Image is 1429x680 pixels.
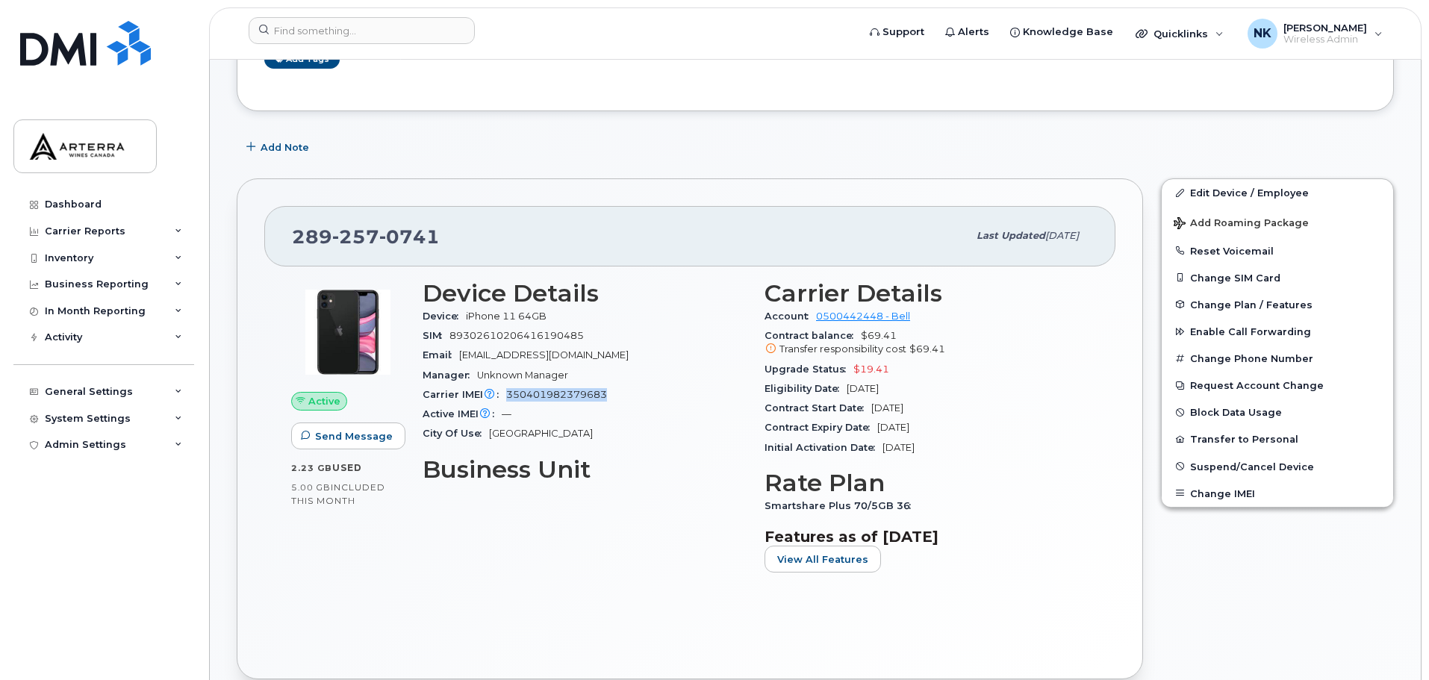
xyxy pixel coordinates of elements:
span: [GEOGRAPHIC_DATA] [489,428,593,439]
span: Contract Expiry Date [765,422,877,433]
span: $69.41 [765,330,1089,357]
div: Quicklinks [1125,19,1234,49]
span: Eligibility Date [765,383,847,394]
span: [DATE] [847,383,879,394]
button: Block Data Usage [1162,399,1393,425]
button: Send Message [291,422,405,449]
span: Support [882,25,924,40]
button: Transfer to Personal [1162,425,1393,452]
h3: Features as of [DATE] [765,528,1089,546]
span: [DATE] [882,442,915,453]
span: Add Roaming Package [1174,217,1309,231]
span: Account [765,311,816,322]
h3: Carrier Details [765,280,1089,307]
h3: Device Details [423,280,747,307]
span: View All Features [777,552,868,567]
span: Send Message [315,429,393,443]
span: Upgrade Status [765,364,853,375]
span: Device [423,311,466,322]
span: Quicklinks [1154,28,1208,40]
span: $19.41 [853,364,889,375]
h3: Rate Plan [765,470,1089,496]
span: Email [423,349,459,361]
span: 257 [332,225,379,248]
button: Add Roaming Package [1162,207,1393,237]
button: View All Features [765,546,881,573]
div: Neil Kirk [1237,19,1393,49]
button: Request Account Change [1162,372,1393,399]
a: Support [859,17,935,47]
span: used [332,462,362,473]
span: Active [308,394,340,408]
span: 2.23 GB [291,463,332,473]
span: Knowledge Base [1023,25,1113,40]
span: 89302610206416190485 [449,330,584,341]
span: Wireless Admin [1283,34,1367,46]
span: included this month [291,481,385,506]
span: $69.41 [909,343,945,355]
span: [PERSON_NAME] [1283,22,1367,34]
h3: Business Unit [423,456,747,483]
span: Unknown Manager [477,369,568,381]
span: [DATE] [1045,230,1079,241]
button: Enable Call Forwarding [1162,318,1393,345]
span: Change Plan / Features [1190,299,1313,310]
span: SIM [423,330,449,341]
span: City Of Use [423,428,489,439]
span: Enable Call Forwarding [1190,326,1311,337]
button: Change SIM Card [1162,264,1393,291]
span: Initial Activation Date [765,442,882,453]
span: 350401982379683 [506,389,607,400]
span: [EMAIL_ADDRESS][DOMAIN_NAME] [459,349,629,361]
a: 0500442448 - Bell [816,311,910,322]
button: Reset Voicemail [1162,237,1393,264]
span: Carrier IMEI [423,389,506,400]
span: NK [1254,25,1271,43]
input: Find something... [249,17,475,44]
button: Change Phone Number [1162,345,1393,372]
button: Change Plan / Features [1162,291,1393,318]
button: Change IMEI [1162,480,1393,507]
span: [DATE] [871,402,903,414]
span: iPhone 11 64GB [466,311,547,322]
button: Suspend/Cancel Device [1162,453,1393,480]
span: Contract Start Date [765,402,871,414]
span: — [502,408,511,419]
span: Contract balance [765,330,861,341]
a: Knowledge Base [1000,17,1124,47]
span: Suspend/Cancel Device [1190,461,1314,472]
span: Alerts [958,25,989,40]
span: 0741 [379,225,440,248]
span: Transfer responsibility cost [779,343,906,355]
span: Add Note [261,140,309,155]
button: Add Note [237,134,322,160]
img: iPhone_11.jpg [303,287,393,377]
span: 289 [292,225,440,248]
span: Last updated [977,230,1045,241]
span: 5.00 GB [291,482,331,493]
span: Active IMEI [423,408,502,419]
span: Smartshare Plus 70/5GB 36 [765,500,918,511]
span: [DATE] [877,422,909,433]
a: Alerts [935,17,1000,47]
a: Edit Device / Employee [1162,179,1393,206]
span: Manager [423,369,477,381]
